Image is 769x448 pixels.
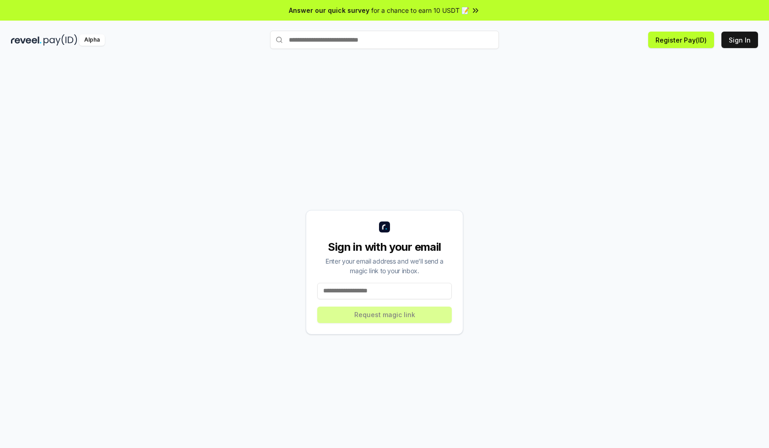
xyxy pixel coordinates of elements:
div: Enter your email address and we’ll send a magic link to your inbox. [317,256,452,275]
img: logo_small [379,221,390,232]
img: pay_id [43,34,77,46]
div: Sign in with your email [317,240,452,254]
div: Alpha [79,34,105,46]
span: for a chance to earn 10 USDT 📝 [371,5,469,15]
img: reveel_dark [11,34,42,46]
span: Answer our quick survey [289,5,369,15]
button: Register Pay(ID) [648,32,714,48]
button: Sign In [721,32,758,48]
